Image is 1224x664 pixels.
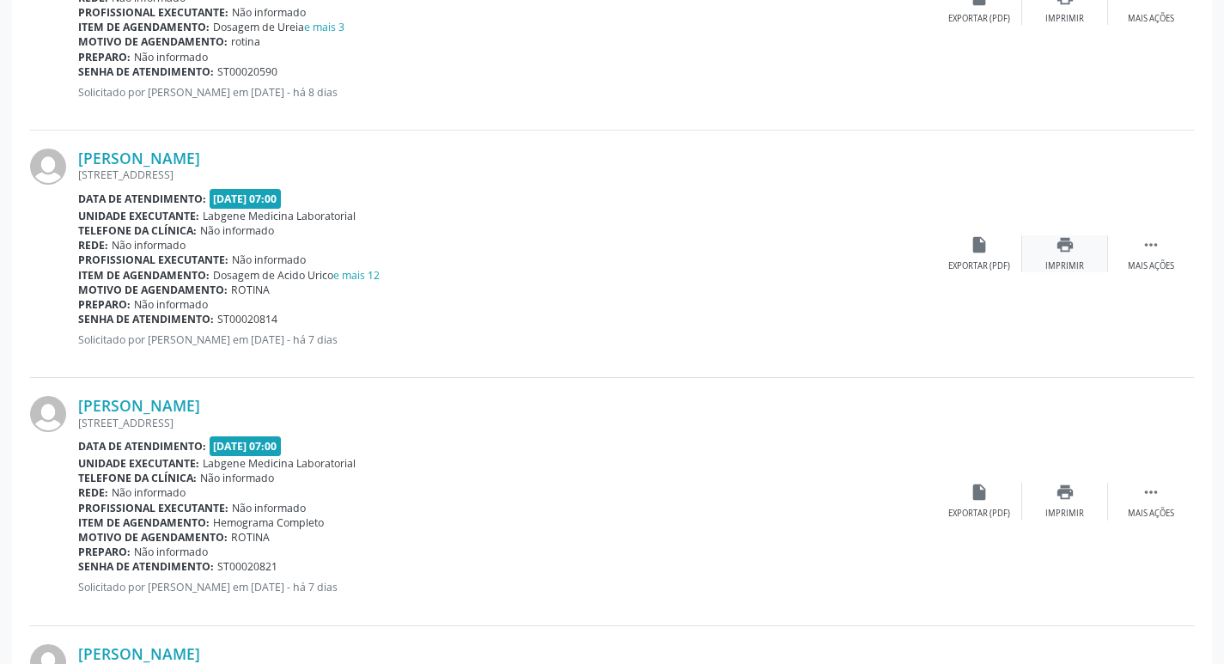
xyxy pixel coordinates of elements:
[200,223,274,238] span: Não informado
[1056,483,1075,502] i: print
[78,64,214,79] b: Senha de atendimento:
[78,580,936,594] p: Solicitado por [PERSON_NAME] em [DATE] - há 7 dias
[948,260,1010,272] div: Exportar (PDF)
[78,5,228,20] b: Profissional executante:
[78,297,131,312] b: Preparo:
[30,396,66,432] img: img
[78,168,936,182] div: [STREET_ADDRESS]
[78,515,210,530] b: Item de agendamento:
[112,485,186,500] span: Não informado
[210,436,282,456] span: [DATE] 07:00
[213,515,324,530] span: Hemograma Completo
[78,456,199,471] b: Unidade executante:
[210,189,282,209] span: [DATE] 07:00
[78,149,200,168] a: [PERSON_NAME]
[1128,13,1174,25] div: Mais ações
[78,253,228,267] b: Profissional executante:
[78,559,214,574] b: Senha de atendimento:
[203,209,356,223] span: Labgene Medicina Laboratorial
[232,501,306,515] span: Não informado
[232,253,306,267] span: Não informado
[78,396,200,415] a: [PERSON_NAME]
[134,545,208,559] span: Não informado
[78,223,197,238] b: Telefone da clínica:
[78,20,210,34] b: Item de agendamento:
[78,644,200,663] a: [PERSON_NAME]
[948,13,1010,25] div: Exportar (PDF)
[78,332,936,347] p: Solicitado por [PERSON_NAME] em [DATE] - há 7 dias
[231,34,260,49] span: rotina
[78,312,214,326] b: Senha de atendimento:
[78,545,131,559] b: Preparo:
[30,149,66,185] img: img
[134,50,208,64] span: Não informado
[78,439,206,454] b: Data de atendimento:
[217,64,277,79] span: ST00020590
[78,471,197,485] b: Telefone da clínica:
[78,501,228,515] b: Profissional executante:
[112,238,186,253] span: Não informado
[231,530,270,545] span: ROTINA
[78,268,210,283] b: Item de agendamento:
[231,283,270,297] span: ROTINA
[1142,483,1160,502] i: 
[200,471,274,485] span: Não informado
[232,5,306,20] span: Não informado
[213,20,344,34] span: Dosagem de Ureia
[948,508,1010,520] div: Exportar (PDF)
[134,297,208,312] span: Não informado
[1128,260,1174,272] div: Mais ações
[78,50,131,64] b: Preparo:
[78,34,228,49] b: Motivo de agendamento:
[78,85,936,100] p: Solicitado por [PERSON_NAME] em [DATE] - há 8 dias
[1045,508,1084,520] div: Imprimir
[1045,260,1084,272] div: Imprimir
[78,530,228,545] b: Motivo de agendamento:
[78,192,206,206] b: Data de atendimento:
[78,238,108,253] b: Rede:
[78,283,228,297] b: Motivo de agendamento:
[304,20,344,34] a: e mais 3
[78,485,108,500] b: Rede:
[1045,13,1084,25] div: Imprimir
[333,268,380,283] a: e mais 12
[217,559,277,574] span: ST00020821
[970,483,989,502] i: insert_drive_file
[1142,235,1160,254] i: 
[1056,235,1075,254] i: print
[78,209,199,223] b: Unidade executante:
[1128,508,1174,520] div: Mais ações
[217,312,277,326] span: ST00020814
[970,235,989,254] i: insert_drive_file
[213,268,380,283] span: Dosagem de Acido Urico
[203,456,356,471] span: Labgene Medicina Laboratorial
[78,416,936,430] div: [STREET_ADDRESS]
